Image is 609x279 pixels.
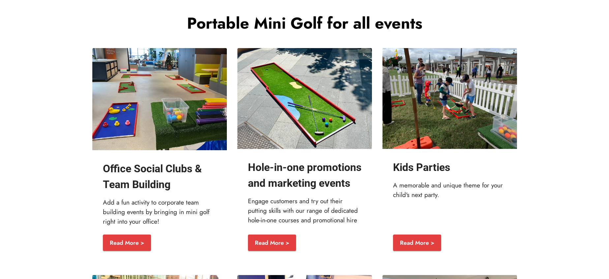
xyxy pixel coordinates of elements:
strong: Office Social Clubs & Team Building [103,162,202,191]
p: Add a fun activity to corporate team building events by bringing in mini golf right into your off... [103,198,216,226]
img: Hole-in-one promotion mini putt hire Sydney [237,48,372,149]
p: A memorable and unique theme for your child's next party. [393,181,506,200]
a: Read More > [393,235,441,251]
strong: Hole-in-one promotions and marketing events [248,161,361,189]
p: Engage customers and try out their putting skills with our range of dedicated hole-in-one courses... [248,196,361,225]
a: Read More > [103,235,151,251]
strong: Kids Parties [393,161,450,174]
img: Mini Golf Parties [382,48,517,149]
strong: Portable Mini Golf for all events [187,12,422,35]
img: Corporate [92,48,227,150]
a: Read More > [248,235,296,251]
